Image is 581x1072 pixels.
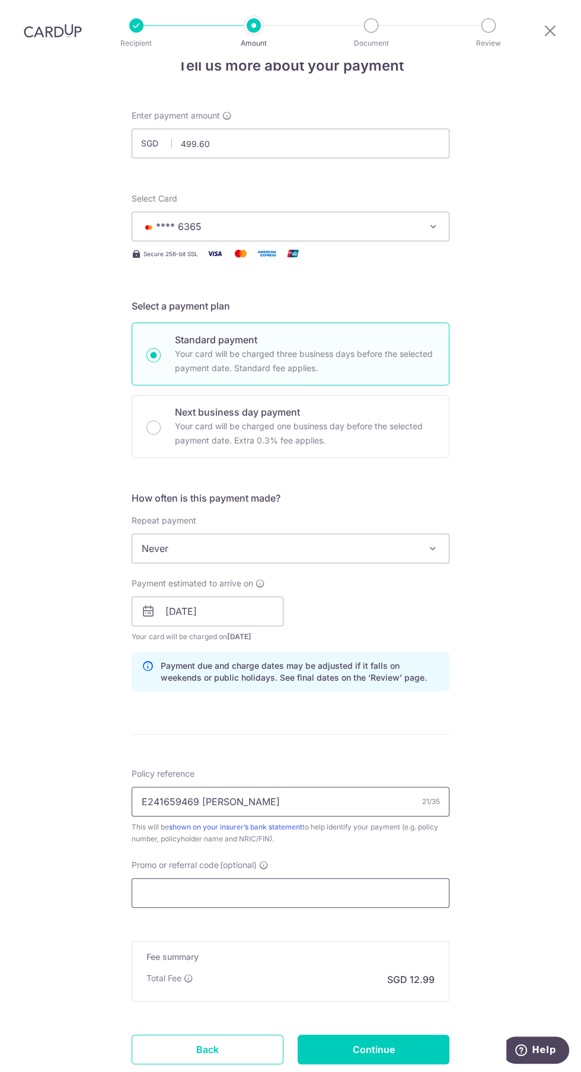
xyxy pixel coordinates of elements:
[422,796,440,808] div: 21/35
[387,972,435,987] p: SGD 12.99
[132,491,449,505] h5: How often is this payment made?
[132,515,196,527] label: Repeat payment
[227,632,251,641] span: [DATE]
[141,138,172,149] span: SGD
[506,1036,569,1066] iframe: Opens a widget where you can find more information
[132,768,194,780] label: Policy reference
[255,246,279,261] img: American Express
[132,129,449,158] input: 0.00
[103,37,170,49] p: Recipient
[175,405,435,419] p: Next business day payment
[132,534,449,563] span: Never
[132,596,283,626] input: DD / MM / YYYY
[132,821,449,845] div: This will be to help identify your payment (e.g. policy number, policyholder name and NRIC/FIN).
[132,859,219,871] span: Promo or referral code
[175,419,435,448] p: Your card will be charged one business day before the selected payment date. Extra 0.3% fee applies.
[132,534,449,563] span: Never
[132,631,283,643] span: Your card will be charged on
[221,37,287,49] p: Amount
[220,859,257,871] span: (optional)
[229,246,253,261] img: Mastercard
[146,972,181,984] p: Total Fee
[132,110,220,122] span: Enter payment amount
[142,223,156,231] img: MASTERCARD
[338,37,404,49] p: Document
[24,24,82,38] img: CardUp
[203,246,226,261] img: Visa
[161,660,439,684] p: Payment due and charge dates may be adjusted if it falls on weekends or public holidays. See fina...
[455,37,522,49] p: Review
[281,246,305,261] img: Union Pay
[146,951,435,963] h5: Fee summary
[132,193,177,203] span: translation missing: en.payables.payment_networks.credit_card.summary.labels.select_card
[132,1035,283,1064] a: Back
[132,578,253,589] span: Payment estimated to arrive on
[132,299,449,313] h5: Select a payment plan
[169,822,302,831] a: shown on your insurer’s bank statement
[298,1035,449,1064] input: Continue
[175,333,435,347] p: Standard payment
[175,347,435,375] p: Your card will be charged three business days before the selected payment date. Standard fee appl...
[143,249,198,259] span: Secure 256-bit SSL
[132,55,449,76] h4: Tell us more about your payment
